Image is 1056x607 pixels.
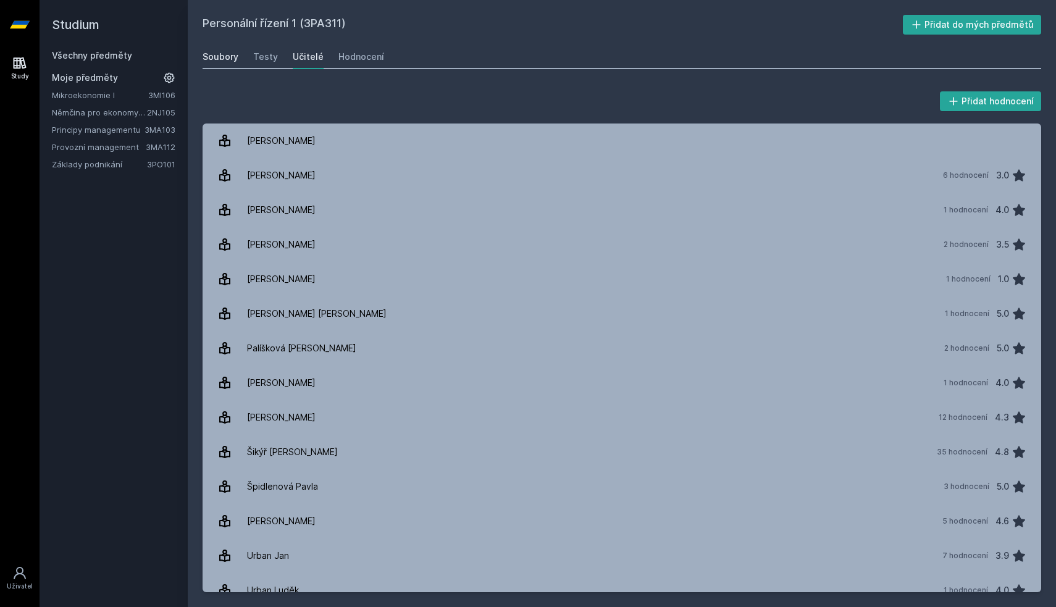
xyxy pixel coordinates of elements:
[995,509,1009,534] div: 4.6
[52,106,147,119] a: Němčina pro ekonomy - středně pokročilá úroveň 1 (A2/B1)
[203,227,1041,262] a: [PERSON_NAME] 2 hodnocení 3.5
[203,366,1041,400] a: [PERSON_NAME] 1 hodnocení 4.0
[995,440,1009,464] div: 4.8
[147,107,175,117] a: 2NJ105
[52,50,132,61] a: Všechny předměty
[995,198,1009,222] div: 4.0
[997,301,1009,326] div: 5.0
[203,51,238,63] div: Soubory
[253,51,278,63] div: Testy
[247,578,299,603] div: Urban Luděk
[52,158,147,170] a: Základy podnikání
[338,44,384,69] a: Hodnocení
[247,128,316,153] div: [PERSON_NAME]
[147,159,175,169] a: 3PO101
[52,72,118,84] span: Moje předměty
[203,400,1041,435] a: [PERSON_NAME] 12 hodnocení 4.3
[247,232,316,257] div: [PERSON_NAME]
[293,51,324,63] div: Učitelé
[247,543,289,568] div: Urban Jan
[944,205,988,215] div: 1 hodnocení
[2,49,37,87] a: Study
[996,232,1009,257] div: 3.5
[995,405,1009,430] div: 4.3
[998,267,1009,291] div: 1.0
[997,336,1009,361] div: 5.0
[253,44,278,69] a: Testy
[52,141,146,153] a: Provozní management
[940,91,1042,111] button: Přidat hodnocení
[247,198,316,222] div: [PERSON_NAME]
[944,585,988,595] div: 1 hodnocení
[293,44,324,69] a: Učitelé
[944,482,989,492] div: 3 hodnocení
[203,158,1041,193] a: [PERSON_NAME] 6 hodnocení 3.0
[203,262,1041,296] a: [PERSON_NAME] 1 hodnocení 1.0
[995,578,1009,603] div: 4.0
[52,123,145,136] a: Principy managementu
[996,163,1009,188] div: 3.0
[52,89,148,101] a: Mikroekonomie I
[203,504,1041,538] a: [PERSON_NAME] 5 hodnocení 4.6
[247,267,316,291] div: [PERSON_NAME]
[942,516,988,526] div: 5 hodnocení
[247,509,316,534] div: [PERSON_NAME]
[338,51,384,63] div: Hodnocení
[247,301,387,326] div: [PERSON_NAME] [PERSON_NAME]
[203,123,1041,158] a: [PERSON_NAME]
[995,370,1009,395] div: 4.0
[203,44,238,69] a: Soubory
[944,343,989,353] div: 2 hodnocení
[942,551,988,561] div: 7 hodnocení
[939,412,987,422] div: 12 hodnocení
[247,336,356,361] div: Palíšková [PERSON_NAME]
[937,447,987,457] div: 35 hodnocení
[2,559,37,597] a: Uživatel
[7,582,33,591] div: Uživatel
[203,15,903,35] h2: Personální řízení 1 (3PA311)
[995,543,1009,568] div: 3.9
[203,538,1041,573] a: Urban Jan 7 hodnocení 3.9
[203,193,1041,227] a: [PERSON_NAME] 1 hodnocení 4.0
[943,170,989,180] div: 6 hodnocení
[997,474,1009,499] div: 5.0
[247,370,316,395] div: [PERSON_NAME]
[247,440,338,464] div: Šikýř [PERSON_NAME]
[203,331,1041,366] a: Palíšková [PERSON_NAME] 2 hodnocení 5.0
[203,296,1041,331] a: [PERSON_NAME] [PERSON_NAME] 1 hodnocení 5.0
[944,378,988,388] div: 1 hodnocení
[247,163,316,188] div: [PERSON_NAME]
[247,405,316,430] div: [PERSON_NAME]
[11,72,29,81] div: Study
[203,469,1041,504] a: Špidlenová Pavla 3 hodnocení 5.0
[903,15,1042,35] button: Přidat do mých předmětů
[145,125,175,135] a: 3MA103
[945,309,989,319] div: 1 hodnocení
[944,240,989,249] div: 2 hodnocení
[148,90,175,100] a: 3MI106
[247,474,318,499] div: Špidlenová Pavla
[146,142,175,152] a: 3MA112
[946,274,991,284] div: 1 hodnocení
[203,435,1041,469] a: Šikýř [PERSON_NAME] 35 hodnocení 4.8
